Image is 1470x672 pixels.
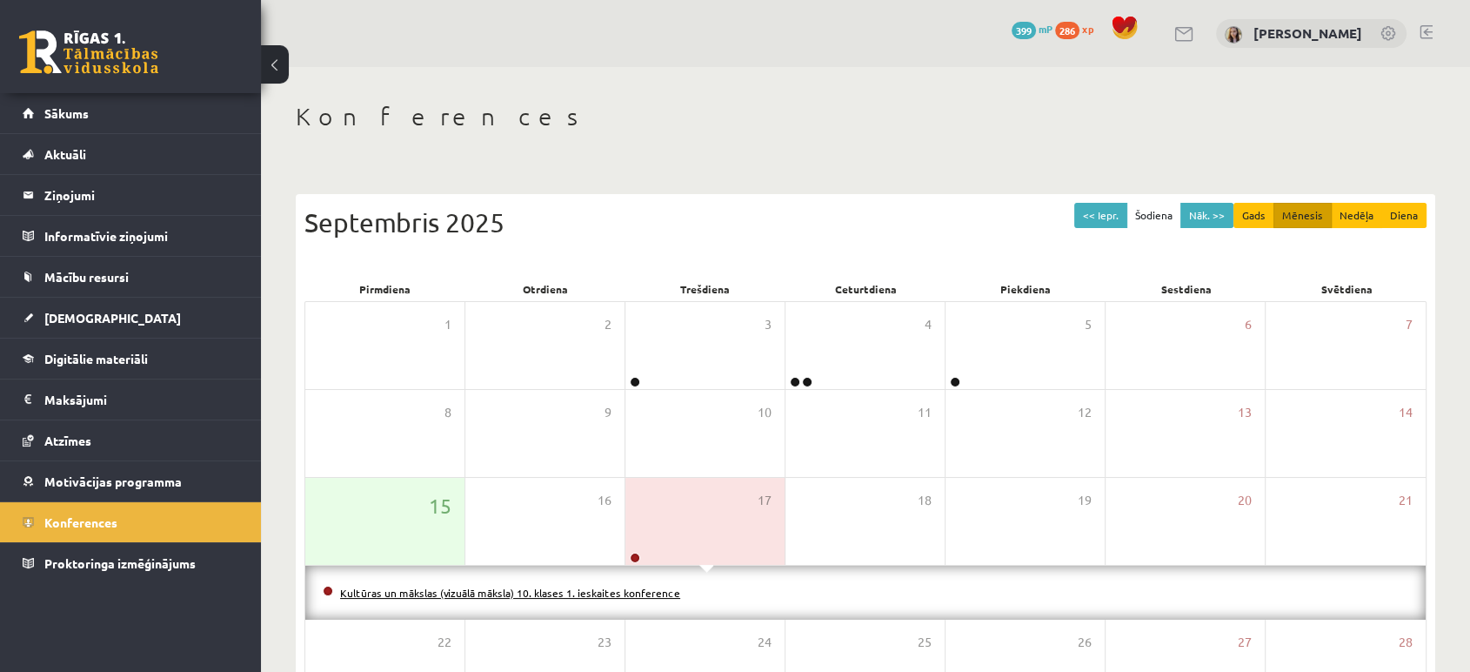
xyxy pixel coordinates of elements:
[340,586,680,600] a: Kultūras un mākslas (vizuālā māksla) 10. klases 1. ieskaites konference
[1012,22,1036,39] span: 399
[1082,22,1093,36] span: xp
[1381,203,1427,228] button: Diena
[464,277,625,301] div: Otrdiena
[605,403,611,422] span: 9
[23,339,239,379] a: Digitālie materiāli
[1238,633,1252,652] span: 27
[1238,403,1252,422] span: 13
[1233,203,1274,228] button: Gads
[429,491,451,521] span: 15
[1406,315,1413,334] span: 7
[1039,22,1052,36] span: mP
[1273,203,1332,228] button: Mēnesis
[1266,277,1427,301] div: Svētdiena
[1085,315,1092,334] span: 5
[1012,22,1052,36] a: 399 mP
[1180,203,1233,228] button: Nāk. >>
[1399,491,1413,510] span: 21
[625,277,785,301] div: Trešdiena
[44,175,239,215] legend: Ziņojumi
[44,216,239,256] legend: Informatīvie ziņojumi
[23,175,239,215] a: Ziņojumi
[304,203,1427,242] div: Septembris 2025
[444,403,451,422] span: 8
[304,277,464,301] div: Pirmdiena
[605,315,611,334] span: 2
[44,351,148,366] span: Digitālie materiāli
[23,502,239,542] a: Konferences
[1055,22,1102,36] a: 286 xp
[23,420,239,460] a: Atzīmes
[925,315,932,334] span: 4
[296,102,1435,131] h1: Konferences
[1078,633,1092,652] span: 26
[1253,24,1362,42] a: [PERSON_NAME]
[23,298,239,338] a: [DEMOGRAPHIC_DATA]
[44,105,89,121] span: Sākums
[44,433,91,448] span: Atzīmes
[1074,203,1127,228] button: << Iepr.
[44,310,181,326] span: [DEMOGRAPHIC_DATA]
[44,555,196,571] span: Proktoringa izmēģinājums
[758,633,772,652] span: 24
[19,30,158,74] a: Rīgas 1. Tālmācības vidusskola
[438,633,451,652] span: 22
[945,277,1106,301] div: Piekdiena
[1055,22,1079,39] span: 286
[758,491,772,510] span: 17
[598,633,611,652] span: 23
[444,315,451,334] span: 1
[44,380,239,420] legend: Maksājumi
[918,403,932,422] span: 11
[598,491,611,510] span: 16
[23,93,239,133] a: Sākums
[1245,315,1252,334] span: 6
[23,380,239,420] a: Maksājumi
[1106,277,1266,301] div: Sestdiena
[1126,203,1181,228] button: Šodiena
[1238,491,1252,510] span: 20
[23,216,239,256] a: Informatīvie ziņojumi
[758,403,772,422] span: 10
[1078,491,1092,510] span: 19
[23,461,239,501] a: Motivācijas programma
[23,543,239,583] a: Proktoringa izmēģinājums
[785,277,945,301] div: Ceturtdiena
[44,269,129,285] span: Mācību resursi
[44,146,86,162] span: Aktuāli
[1399,403,1413,422] span: 14
[1078,403,1092,422] span: 12
[1399,633,1413,652] span: 28
[23,257,239,297] a: Mācību resursi
[44,474,182,489] span: Motivācijas programma
[23,134,239,174] a: Aktuāli
[1331,203,1382,228] button: Nedēļa
[765,315,772,334] span: 3
[1225,26,1242,44] img: Marija Nicmane
[918,491,932,510] span: 18
[918,633,932,652] span: 25
[44,514,117,530] span: Konferences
